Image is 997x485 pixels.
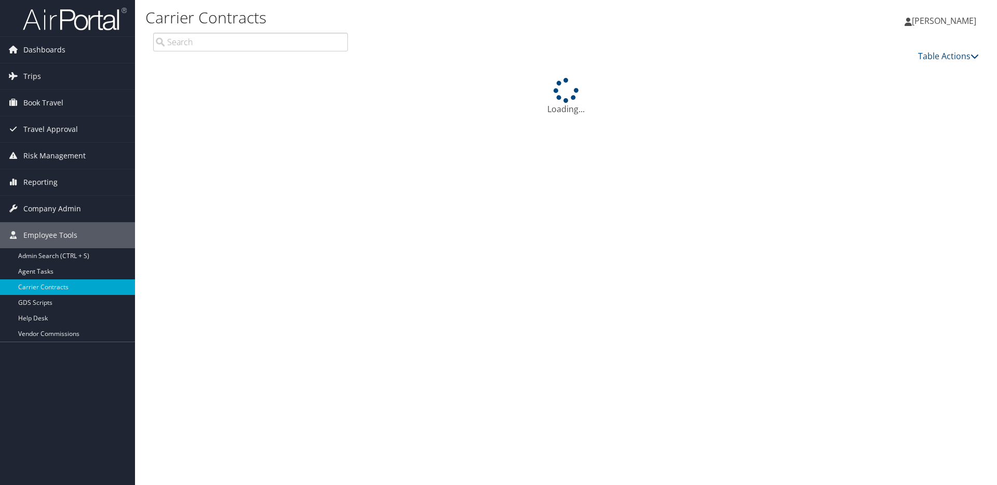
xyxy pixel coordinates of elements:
[23,37,65,63] span: Dashboards
[905,5,987,36] a: [PERSON_NAME]
[23,7,127,31] img: airportal-logo.png
[23,116,78,142] span: Travel Approval
[23,143,86,169] span: Risk Management
[23,90,63,116] span: Book Travel
[918,50,979,62] a: Table Actions
[23,63,41,89] span: Trips
[23,196,81,222] span: Company Admin
[145,7,706,29] h1: Carrier Contracts
[145,78,987,115] div: Loading...
[153,33,348,51] input: Search
[23,222,77,248] span: Employee Tools
[912,15,976,26] span: [PERSON_NAME]
[23,169,58,195] span: Reporting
